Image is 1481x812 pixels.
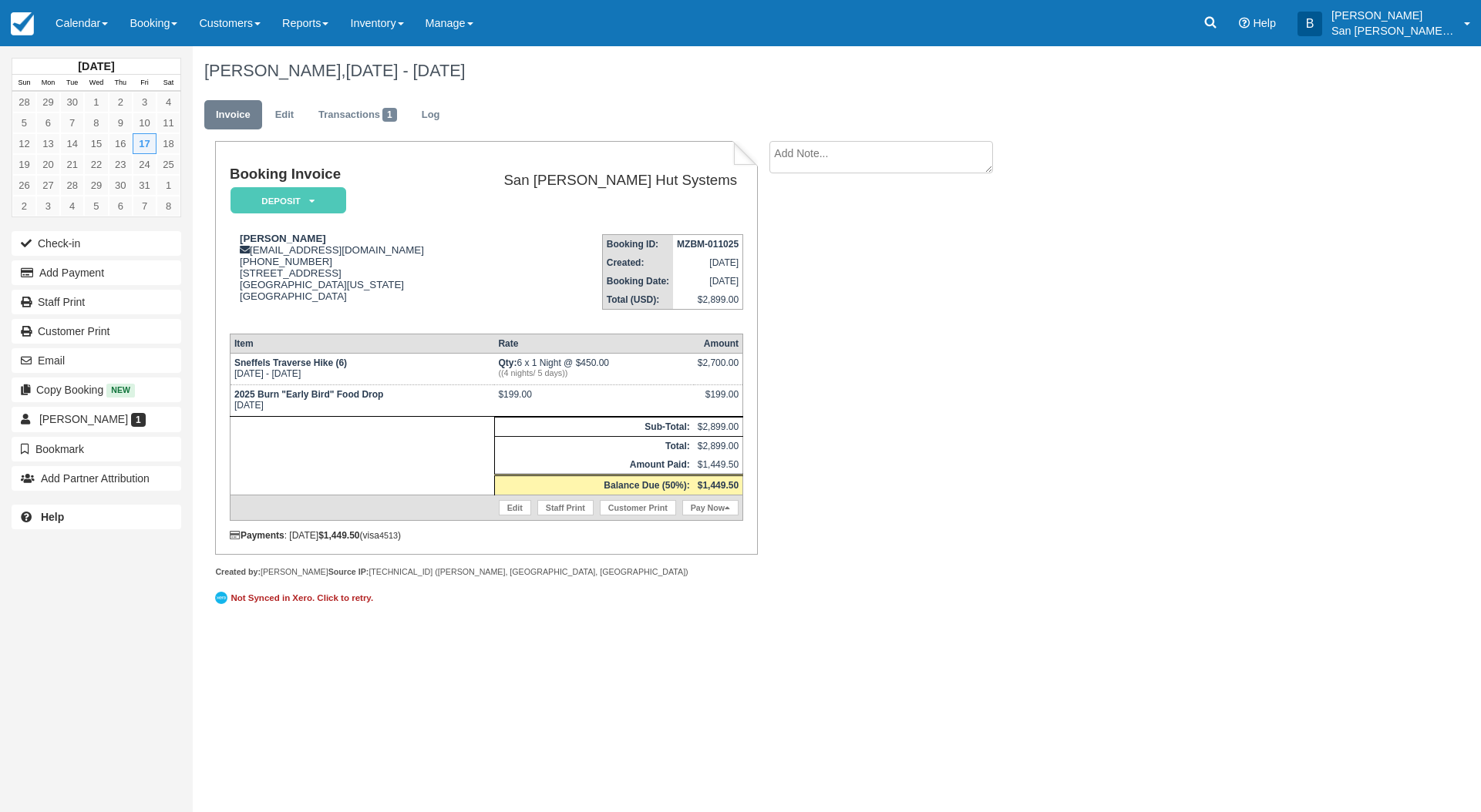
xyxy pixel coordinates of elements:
th: Amount Paid: [494,455,693,475]
a: 1 [157,175,180,196]
a: 10 [133,112,157,133]
span: 1 [382,108,397,122]
td: [DATE] [673,272,743,290]
a: 23 [109,154,133,175]
small: 4513 [379,531,398,540]
th: Balance Due (50%): [494,475,693,495]
div: [EMAIL_ADDRESS][DOMAIN_NAME] [PHONE_NUMBER] [STREET_ADDRESS] [GEOGRAPHIC_DATA][US_STATE] [GEOGRAP... [230,233,456,321]
div: [PERSON_NAME] [TECHNICAL_ID] ([PERSON_NAME], [GEOGRAPHIC_DATA], [GEOGRAPHIC_DATA]) [215,566,757,578]
a: 28 [12,92,36,112]
th: Mon [36,75,60,92]
a: [PERSON_NAME] 1 [12,407,181,431]
button: Check-in [12,231,181,256]
button: Add Payment [12,260,181,285]
a: 30 [60,92,84,112]
strong: $1,449.50 [318,530,359,541]
a: Customer Print [600,500,676,515]
td: 6 x 1 Night @ $450.00 [494,353,693,384]
a: 13 [36,133,60,154]
th: Thu [109,75,133,92]
th: Tue [60,75,84,92]
a: 5 [12,112,36,133]
em: ((4 nights/ 5 days)) [498,368,689,377]
a: Transactions1 [307,100,409,130]
td: $2,899.00 [694,417,743,436]
strong: MZBM-011025 [677,239,739,250]
th: Total (USD): [602,290,673,310]
span: 1 [131,413,146,427]
p: [PERSON_NAME] [1331,8,1455,23]
h1: [PERSON_NAME], [204,62,1292,80]
a: 24 [133,154,157,175]
td: [DATE] [230,384,494,416]
th: Total: [494,436,693,455]
a: Deposit [230,186,341,215]
button: Bookmark [12,437,181,461]
a: 2 [109,92,133,112]
th: Sub-Total: [494,417,693,436]
td: $2,899.00 [673,290,743,310]
th: Amount [694,334,743,353]
a: 26 [12,175,36,196]
a: 9 [109,112,133,133]
a: 4 [60,196,84,216]
em: Deposit [231,187,346,214]
span: New [106,384,135,397]
strong: Source IP: [328,567,369,576]
button: Add Partner Attribution [12,466,181,491]
a: 19 [12,154,36,175]
a: 14 [60,133,84,154]
th: Created: [602,253,673,272]
th: Rate [494,334,693,353]
a: Staff Print [12,290,181,314]
i: Help [1239,18,1250,29]
div: : [DATE] (visa ) [230,530,743,541]
strong: $1,449.50 [698,480,739,491]
button: Copy Booking New [12,377,181,402]
a: Staff Print [537,500,594,515]
th: Fri [133,75,157,92]
a: 12 [12,133,36,154]
a: 27 [36,175,60,196]
div: $2,700.00 [698,357,739,381]
a: 29 [84,175,108,196]
a: 15 [84,133,108,154]
a: Edit [264,100,305,130]
td: $1,449.50 [694,455,743,475]
span: Help [1253,17,1276,29]
span: [DATE] - [DATE] [345,61,465,80]
a: 8 [84,112,108,133]
button: Email [12,348,181,373]
a: Edit [499,500,531,515]
a: 20 [36,154,60,175]
th: Booking Date: [602,272,673,290]
a: 3 [36,196,60,216]
a: 31 [133,175,157,196]
a: 18 [157,133,180,154]
b: Help [41,511,64,523]
strong: Qty [498,357,517,368]
p: San [PERSON_NAME] Hut Systems [1331,23,1455,39]
th: Booking ID: [602,235,673,254]
a: Log [410,100,452,130]
a: 17 [133,133,157,154]
td: $199.00 [494,384,693,416]
a: 25 [157,154,180,175]
a: 1 [84,92,108,112]
a: Invoice [204,100,262,130]
h1: Booking Invoice [230,166,456,183]
a: Customer Print [12,319,181,344]
a: 7 [60,112,84,133]
a: Help [12,505,181,529]
a: 16 [109,133,133,154]
a: 28 [60,175,84,196]
a: Pay Now [682,500,739,515]
div: $199.00 [698,389,739,412]
a: 11 [157,112,180,133]
a: 7 [133,196,157,216]
a: 29 [36,92,60,112]
a: 3 [133,92,157,112]
strong: 2025 Burn "Early Bird" Food Drop [234,389,383,400]
a: 2 [12,196,36,216]
strong: Created by: [215,567,261,576]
